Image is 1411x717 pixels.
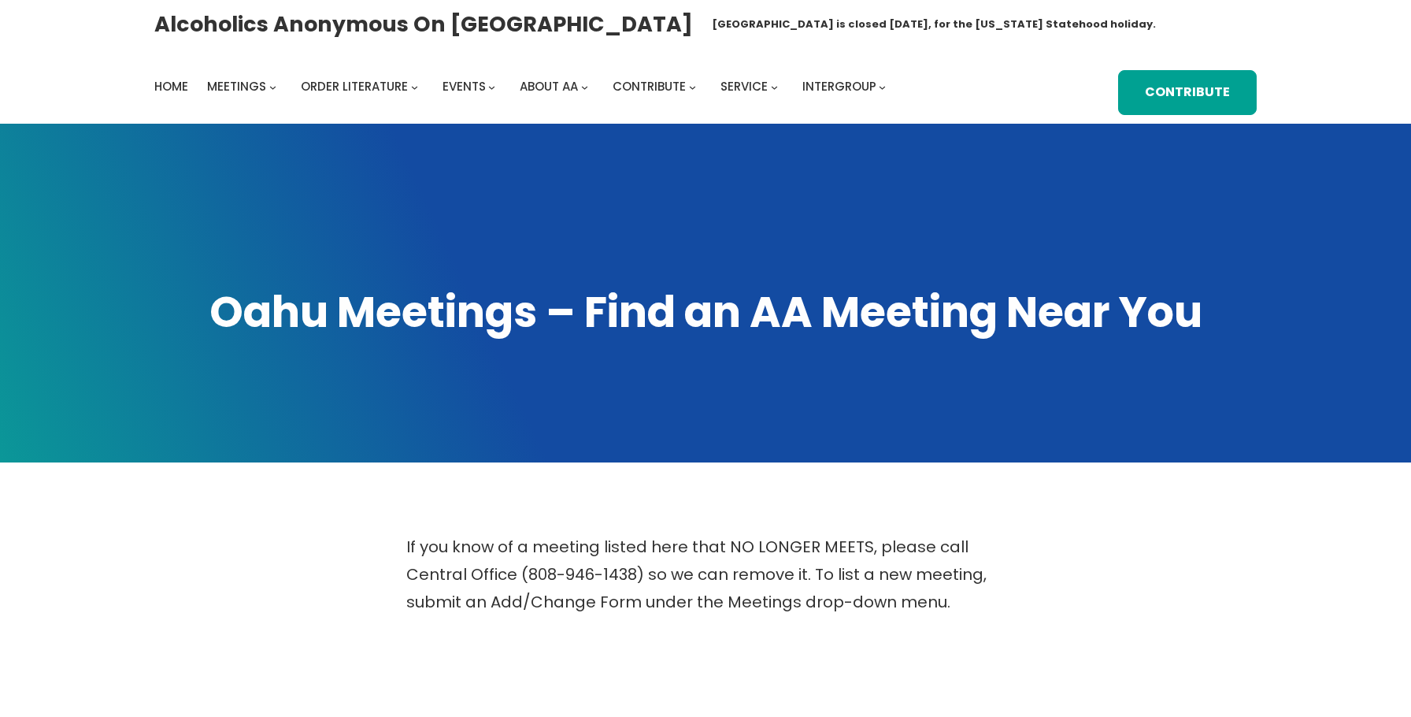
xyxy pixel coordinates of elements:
a: Home [154,76,188,98]
nav: Intergroup [154,76,891,98]
button: Meetings submenu [269,84,276,91]
span: Home [154,78,188,95]
a: Contribute [1118,70,1257,115]
p: If you know of a meeting listed here that NO LONGER MEETS, please call Central Office (808-946-14... [406,533,1005,616]
h1: [GEOGRAPHIC_DATA] is closed [DATE], for the [US_STATE] Statehood holiday. [712,17,1156,32]
a: About AA [520,76,578,98]
span: Order Literature [301,78,408,95]
button: Order Literature submenu [411,84,418,91]
h1: Oahu Meetings – Find an AA Meeting Near You [154,284,1257,341]
button: Intergroup submenu [879,84,886,91]
a: Service [720,76,768,98]
span: Intergroup [802,78,876,95]
a: Meetings [207,76,266,98]
span: Contribute [613,78,686,95]
button: Contribute submenu [689,84,696,91]
span: Events [443,78,486,95]
a: Events [443,76,486,98]
a: Intergroup [802,76,876,98]
button: Events submenu [488,84,495,91]
button: About AA submenu [581,84,588,91]
span: Meetings [207,78,266,95]
span: About AA [520,78,578,95]
span: Service [720,78,768,95]
a: Alcoholics Anonymous on [GEOGRAPHIC_DATA] [154,6,693,43]
button: Service submenu [771,84,778,91]
a: Contribute [613,76,686,98]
